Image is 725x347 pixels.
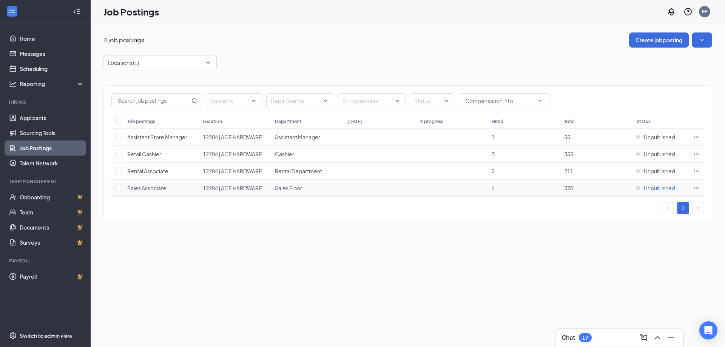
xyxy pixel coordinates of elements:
a: SurveysCrown [20,235,84,250]
svg: SmallChevronDown [698,36,706,44]
span: left [666,206,670,210]
th: In progress [416,114,488,129]
span: 370 [564,185,573,191]
svg: Ellipses [693,133,700,141]
svg: MagnifyingGlass [191,98,197,104]
div: Location [203,118,222,125]
span: right [696,206,700,210]
span: Assistant Store Manager [127,134,187,140]
svg: ChevronUp [653,333,662,342]
div: Job postings [127,118,155,125]
svg: Ellipses [693,167,700,175]
svg: ComposeMessage [639,333,648,342]
svg: WorkstreamLogo [8,8,16,15]
svg: Ellipses [693,184,700,192]
span: Rental Department [275,168,322,174]
span: 2 [492,168,495,174]
div: EP [702,8,708,15]
span: 12204 | ACE HARDWARE EXPRESS [203,134,286,140]
span: 355 [564,151,573,157]
td: Rental Department [271,163,343,180]
div: Department [275,118,301,125]
a: PayrollCrown [20,269,84,284]
li: Next Page [692,202,704,214]
div: Hiring [9,99,83,105]
th: Total [560,114,632,129]
a: Job Postings [20,140,84,156]
svg: ChevronDown [537,98,543,104]
span: Rental Associate [127,168,168,174]
button: left [662,202,674,214]
button: ChevronUp [651,332,663,344]
button: Minimize [665,332,677,344]
a: OnboardingCrown [20,190,84,205]
li: 1 [677,202,689,214]
span: 55 [564,134,570,140]
h3: Chat [561,333,575,342]
li: Previous Page [662,202,674,214]
a: Home [20,31,84,46]
input: Compensation info [465,97,534,105]
input: Search job postings [112,94,190,108]
span: 4 [492,185,495,191]
a: Messages [20,46,84,61]
th: Status [632,114,689,129]
span: 12204 | ACE HARDWARE EXPRESS [203,185,286,191]
td: Cashier [271,146,343,163]
div: Switch to admin view [20,332,72,339]
td: 12204 | ACE HARDWARE EXPRESS [199,129,271,146]
th: [DATE] [344,114,416,129]
span: Unpublished [644,184,675,192]
span: 211 [564,168,573,174]
svg: Analysis [9,80,17,88]
span: Sales Associate [127,185,166,191]
svg: Minimize [666,333,676,342]
span: 12204 | ACE HARDWARE EXPRESS [203,168,286,174]
span: 3 [492,151,495,157]
span: Unpublished [644,150,675,158]
span: 12204 | ACE HARDWARE EXPRESS [203,151,286,157]
svg: QuestionInfo [683,7,693,16]
span: Unpublished [644,133,675,141]
td: Sales Floor [271,180,343,197]
span: Retail Cashier [127,151,161,157]
td: 12204 | ACE HARDWARE EXPRESS [199,163,271,180]
button: SmallChevronDown [692,32,712,48]
svg: Collapse [73,8,80,15]
span: Assistant Manager [275,134,320,140]
svg: Ellipses [693,150,700,158]
span: 1 [492,134,495,140]
th: Hired [488,114,560,129]
a: Sourcing Tools [20,125,84,140]
button: ComposeMessage [638,332,650,344]
svg: Settings [9,332,17,339]
a: TeamCrown [20,205,84,220]
div: 17 [582,335,588,341]
td: 12204 | ACE HARDWARE EXPRESS [199,180,271,197]
a: Applicants [20,110,84,125]
div: Team Management [9,178,83,185]
td: 12204 | ACE HARDWARE EXPRESS [199,146,271,163]
a: Talent Network [20,156,84,171]
span: Sales Floor [275,185,302,191]
span: Cashier [275,151,294,157]
button: Create job posting [629,32,689,48]
span: Unpublished [644,167,675,175]
h1: Job Postings [103,5,159,18]
div: Payroll [9,258,83,264]
div: Reporting [20,80,85,88]
div: Open Intercom Messenger [699,321,717,339]
a: Scheduling [20,61,84,76]
a: 1 [677,202,689,214]
button: right [692,202,704,214]
p: 4 job postings [103,36,144,44]
td: Assistant Manager [271,129,343,146]
a: DocumentsCrown [20,220,84,235]
svg: Notifications [667,7,676,16]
